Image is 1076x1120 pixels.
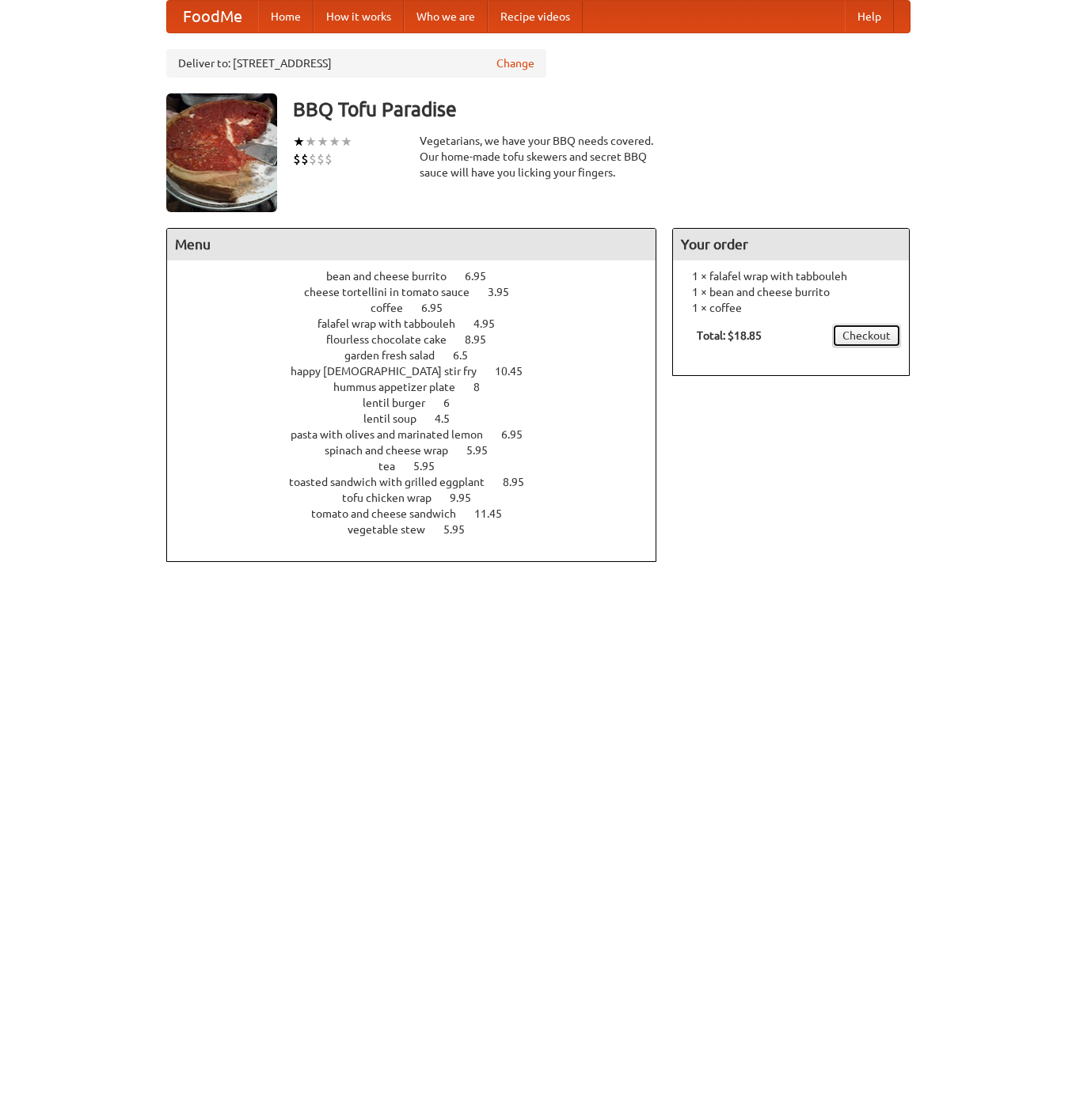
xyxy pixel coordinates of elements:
[673,229,909,260] h4: Your order
[309,150,317,168] li: $
[293,150,301,168] li: $
[326,270,515,283] a: bean and cheese burrito 6.95
[681,300,901,316] li: 1 × coffee
[420,133,657,180] div: Vegetarians, we have your BBQ needs covered. Our home-made tofu skewers and secret BBQ sauce will...
[378,460,464,473] a: tea 5.95
[293,133,305,150] li: ★
[289,476,500,488] span: toasted sandwich with grilled eggplant
[304,286,485,298] span: cheese tortellini in tomato sauce
[681,268,901,284] li: 1 × falafel wrap with tabbouleh
[832,324,901,347] a: Checkout
[325,444,517,457] a: spinach and cheese wrap 5.95
[344,349,451,362] span: garden fresh salad
[344,349,497,362] a: garden fresh salad 6.5
[348,523,441,536] span: vegetable stew
[317,317,471,330] span: falafel wrap with tabbouleh
[342,492,500,504] a: tofu chicken wrap 9.95
[681,284,901,300] li: 1 × bean and cheese burrito
[435,412,466,425] span: 4.5
[378,460,411,473] span: tea
[311,507,531,520] a: tomato and cheese sandwich 11.45
[326,270,462,283] span: bean and cheese burrito
[501,428,538,441] span: 6.95
[466,444,504,457] span: 5.95
[443,523,481,536] span: 5.95
[311,507,472,520] span: tomato and cheese sandwich
[317,133,329,150] li: ★
[167,1,258,32] a: FoodMe
[371,302,472,314] a: coffee 6.95
[413,460,451,473] span: 5.95
[363,397,479,409] a: lentil burger 6
[325,444,464,457] span: spinach and cheese wrap
[166,49,546,78] div: Deliver to: [STREET_ADDRESS]
[450,492,487,504] span: 9.95
[291,428,499,441] span: pasta with olives and marinated lemon
[473,317,511,330] span: 4.95
[333,381,509,393] a: hummus appetizer plate 8
[421,302,458,314] span: 6.95
[371,302,419,314] span: coffee
[363,397,441,409] span: lentil burger
[404,1,488,32] a: Who we are
[495,365,538,378] span: 10.45
[496,55,534,71] a: Change
[304,286,538,298] a: cheese tortellini in tomato sauce 3.95
[291,365,492,378] span: happy [DEMOGRAPHIC_DATA] stir fry
[325,150,333,168] li: $
[363,412,479,425] a: lentil soup 4.5
[453,349,484,362] span: 6.5
[317,317,524,330] a: falafel wrap with tabbouleh 4.95
[443,397,466,409] span: 6
[293,93,911,125] h3: BBQ Tofu Paradise
[305,133,317,150] li: ★
[473,381,496,393] span: 8
[167,229,656,260] h4: Menu
[291,428,552,441] a: pasta with olives and marinated lemon 6.95
[503,476,540,488] span: 8.95
[465,333,502,346] span: 8.95
[258,1,314,32] a: Home
[363,412,432,425] span: lentil soup
[342,492,447,504] span: tofu chicken wrap
[474,507,518,520] span: 11.45
[329,133,340,150] li: ★
[465,270,502,283] span: 6.95
[348,523,494,536] a: vegetable stew 5.95
[488,286,525,298] span: 3.95
[340,133,352,150] li: ★
[166,93,277,212] img: angular.jpg
[301,150,309,168] li: $
[289,476,553,488] a: toasted sandwich with grilled eggplant 8.95
[488,1,583,32] a: Recipe videos
[326,333,515,346] a: flourless chocolate cake 8.95
[317,150,325,168] li: $
[697,329,762,342] b: Total: $18.85
[314,1,404,32] a: How it works
[845,1,894,32] a: Help
[326,333,462,346] span: flourless chocolate cake
[291,365,552,378] a: happy [DEMOGRAPHIC_DATA] stir fry 10.45
[333,381,471,393] span: hummus appetizer plate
